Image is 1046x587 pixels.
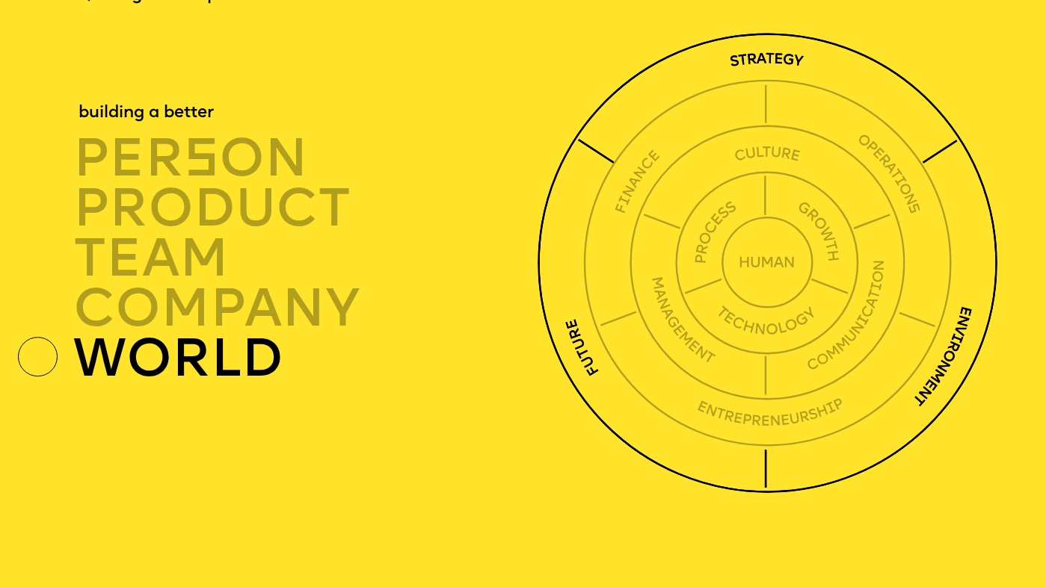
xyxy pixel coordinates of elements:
div: product [73,184,544,234]
div: building a better [79,102,214,125]
div: company [73,284,544,334]
div: per on [73,134,544,184]
span: s [184,135,219,189]
div: world [73,335,544,385]
div: TEAM [73,234,544,284]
